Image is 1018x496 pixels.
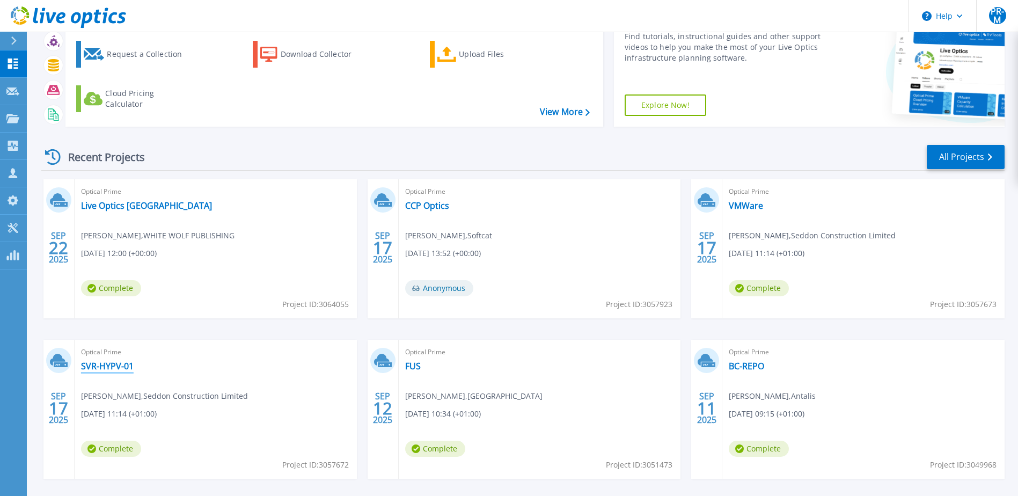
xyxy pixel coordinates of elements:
[373,243,392,252] span: 17
[81,186,350,198] span: Optical Prime
[729,280,789,296] span: Complete
[405,361,421,371] a: FUS
[48,228,69,267] div: SEP 2025
[606,298,672,310] span: Project ID: 3057923
[405,200,449,211] a: CCP Optics
[729,230,896,242] span: [PERSON_NAME] , Seddon Construction Limited
[49,243,68,252] span: 22
[81,408,157,420] span: [DATE] 11:14 (+01:00)
[729,408,804,420] span: [DATE] 09:15 (+01:00)
[76,41,196,68] a: Request a Collection
[107,43,193,65] div: Request a Collection
[81,361,134,371] a: SVR-HYPV-01
[930,298,997,310] span: Project ID: 3057673
[729,186,998,198] span: Optical Prime
[430,41,550,68] a: Upload Files
[625,94,706,116] a: Explore Now!
[459,43,545,65] div: Upload Files
[697,389,717,428] div: SEP 2025
[697,228,717,267] div: SEP 2025
[81,441,141,457] span: Complete
[540,107,590,117] a: View More
[729,247,804,259] span: [DATE] 11:14 (+01:00)
[405,230,492,242] span: [PERSON_NAME] , Softcat
[81,230,235,242] span: [PERSON_NAME] , WHITE WOLF PUBLISHING
[81,390,248,402] span: [PERSON_NAME] , Seddon Construction Limited
[81,280,141,296] span: Complete
[729,200,763,211] a: VMWare
[76,85,196,112] a: Cloud Pricing Calculator
[729,346,998,358] span: Optical Prime
[48,389,69,428] div: SEP 2025
[405,247,481,259] span: [DATE] 13:52 (+00:00)
[372,389,393,428] div: SEP 2025
[281,43,367,65] div: Download Collector
[729,441,789,457] span: Complete
[989,7,1006,24] span: PR-M
[253,41,372,68] a: Download Collector
[105,88,191,110] div: Cloud Pricing Calculator
[81,200,212,211] a: Live Optics [GEOGRAPHIC_DATA]
[697,243,716,252] span: 17
[606,459,672,471] span: Project ID: 3051473
[405,346,675,358] span: Optical Prime
[41,144,159,170] div: Recent Projects
[405,441,465,457] span: Complete
[282,298,349,310] span: Project ID: 3064055
[625,31,824,63] div: Find tutorials, instructional guides and other support videos to help you make the most of your L...
[927,145,1005,169] a: All Projects
[49,404,68,413] span: 17
[81,247,157,259] span: [DATE] 12:00 (+00:00)
[81,346,350,358] span: Optical Prime
[405,186,675,198] span: Optical Prime
[930,459,997,471] span: Project ID: 3049968
[729,361,764,371] a: BC-REPO
[373,404,392,413] span: 12
[405,390,543,402] span: [PERSON_NAME] , [GEOGRAPHIC_DATA]
[729,390,816,402] span: [PERSON_NAME] , Antalis
[697,404,716,413] span: 11
[372,228,393,267] div: SEP 2025
[405,280,473,296] span: Anonymous
[405,408,481,420] span: [DATE] 10:34 (+01:00)
[282,459,349,471] span: Project ID: 3057672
